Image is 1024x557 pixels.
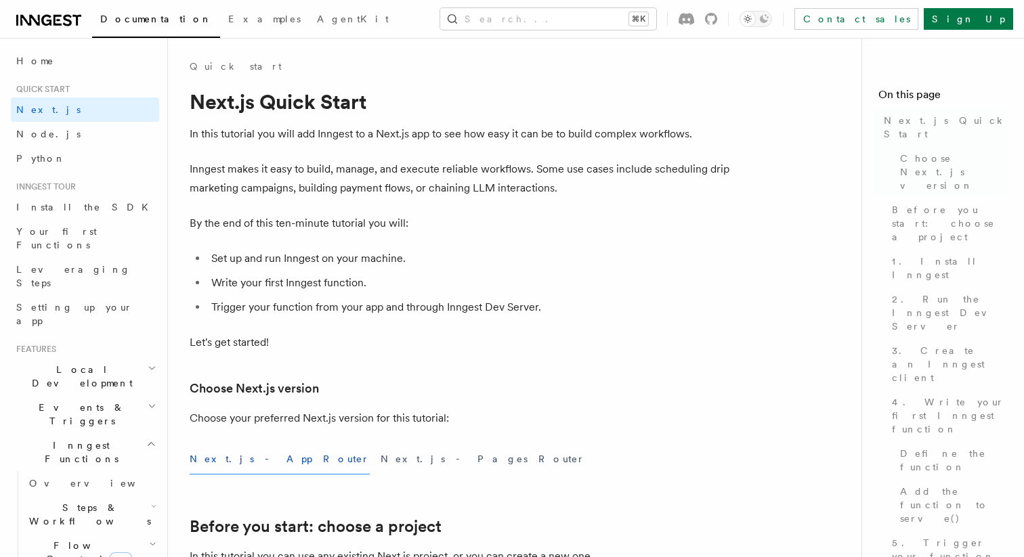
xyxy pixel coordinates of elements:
[190,333,731,352] p: Let's get started!
[11,295,159,333] a: Setting up your app
[11,181,76,192] span: Inngest tour
[11,122,159,146] a: Node.js
[309,4,397,37] a: AgentKit
[11,395,159,433] button: Events & Triggers
[11,97,159,122] a: Next.js
[24,471,159,495] a: Overview
[884,114,1008,141] span: Next.js Quick Start
[16,104,81,115] span: Next.js
[11,49,159,73] a: Home
[16,226,97,250] span: Your first Functions
[892,254,1008,282] span: 1. Install Inngest
[16,153,66,164] span: Python
[190,214,731,233] p: By the end of this ten-minute tutorial you will:
[900,485,1008,525] span: Add the function to serve()
[878,108,1008,146] a: Next.js Quick Start
[895,146,1008,198] a: Choose Next.js version
[887,249,1008,287] a: 1. Install Inngest
[220,4,309,37] a: Examples
[190,517,442,536] a: Before you start: choose a project
[11,439,146,466] span: Inngest Functions
[228,14,301,24] span: Examples
[16,264,131,288] span: Leveraging Steps
[440,8,656,30] button: Search...⌘K
[794,8,918,30] a: Contact sales
[895,441,1008,479] a: Define the function
[24,501,151,528] span: Steps & Workflows
[887,198,1008,249] a: Before you start: choose a project
[11,84,70,95] span: Quick start
[887,338,1008,390] a: 3. Create an Inngest client
[381,444,585,474] button: Next.js - Pages Router
[892,203,1008,244] span: Before you start: choose a project
[190,89,731,114] h1: Next.js Quick Start
[11,363,148,390] span: Local Development
[900,447,1008,474] span: Define the function
[317,14,389,24] span: AgentKit
[887,287,1008,338] a: 2. Run the Inngest Dev Server
[11,344,56,355] span: Features
[190,379,319,398] a: Choose Next.js version
[924,8,1013,30] a: Sign Up
[11,433,159,471] button: Inngest Functions
[207,298,731,317] li: Trigger your function from your app and through Inngest Dev Server.
[878,87,1008,108] h4: On this page
[207,249,731,268] li: Set up and run Inngest on your machine.
[892,344,1008,384] span: 3. Create an Inngest client
[740,11,772,27] button: Toggle dark mode
[207,273,731,292] li: Write your first Inngest function.
[11,401,148,428] span: Events & Triggers
[190,444,370,474] button: Next.js - App Router
[11,357,159,395] button: Local Development
[16,54,54,68] span: Home
[190,60,282,73] a: Quick start
[895,479,1008,531] a: Add the function to serve()
[100,14,212,24] span: Documentation
[24,495,159,533] button: Steps & Workflows
[887,390,1008,441] a: 4. Write your first Inngest function
[29,478,169,489] span: Overview
[892,395,1008,436] span: 4. Write your first Inngest function
[92,4,220,38] a: Documentation
[11,146,159,171] a: Python
[11,257,159,295] a: Leveraging Steps
[629,12,648,26] kbd: ⌘K
[11,219,159,257] a: Your first Functions
[190,125,731,143] p: In this tutorial you will add Inngest to a Next.js app to see how easy it can be to build complex...
[892,292,1008,333] span: 2. Run the Inngest Dev Server
[16,202,156,213] span: Install the SDK
[11,195,159,219] a: Install the SDK
[190,160,731,198] p: Inngest makes it easy to build, manage, and execute reliable workflows. Some use cases include sc...
[900,152,1008,192] span: Choose Next.js version
[190,409,731,428] p: Choose your preferred Next.js version for this tutorial:
[16,129,81,139] span: Node.js
[16,302,133,326] span: Setting up your app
